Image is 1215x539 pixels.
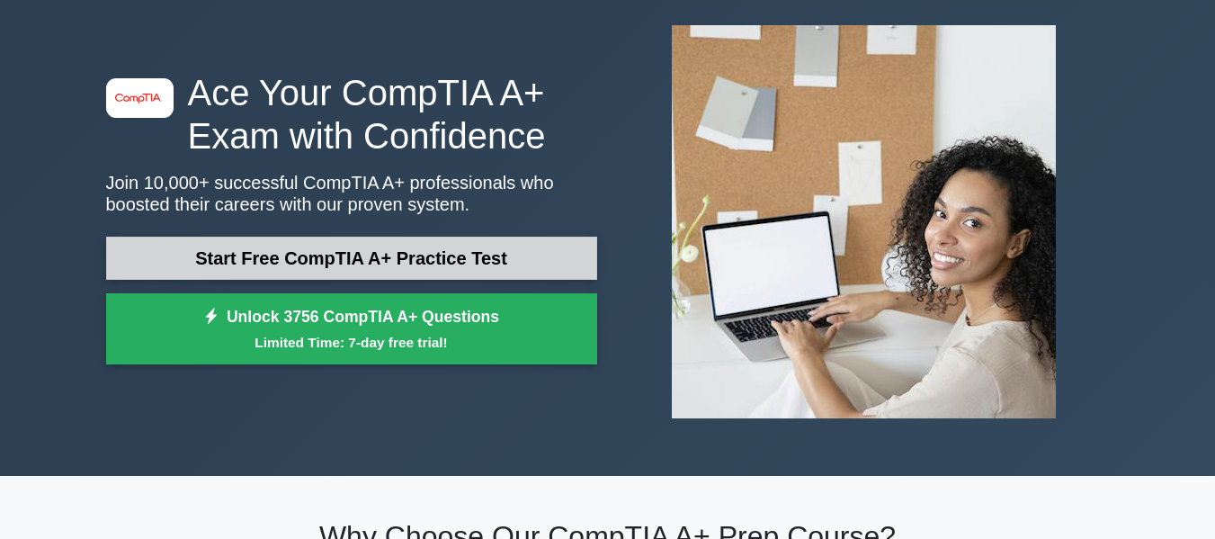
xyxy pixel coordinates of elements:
p: Join 10,000+ successful CompTIA A+ professionals who boosted their careers with our proven system. [106,172,597,215]
h1: Ace Your CompTIA A+ Exam with Confidence [106,71,597,157]
small: Limited Time: 7-day free trial! [129,332,575,353]
a: Start Free CompTIA A+ Practice Test [106,237,597,280]
a: Unlock 3756 CompTIA A+ QuestionsLimited Time: 7-day free trial! [106,293,597,365]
